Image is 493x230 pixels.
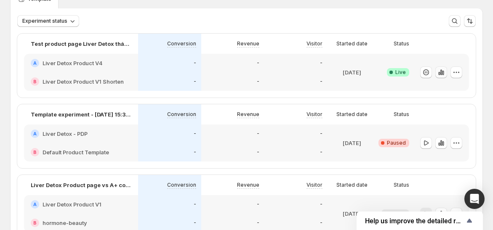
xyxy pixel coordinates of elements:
span: Paused [387,140,406,146]
p: - [257,219,259,226]
button: Experiment status [17,15,79,27]
h2: B [33,220,37,225]
p: - [257,149,259,156]
p: Liver Detox Product page vs A+ content [31,181,131,189]
p: - [257,60,259,66]
p: Conversion [167,111,196,118]
h2: Liver Detox Product V1 [43,200,101,209]
p: Revenue [237,182,259,188]
p: - [320,60,322,66]
div: Open Intercom Messenger [464,189,485,209]
p: - [320,78,322,85]
p: Status [394,111,409,118]
h2: A [33,61,37,66]
h2: Liver Detox Product V1 Shorten [43,77,124,86]
button: Show survey - Help us improve the detailed report for A/B campaigns [365,216,474,226]
p: Conversion [167,40,196,47]
span: Experiment status [22,18,67,24]
p: [DATE] [343,139,361,147]
p: - [320,130,322,137]
h2: Liver Detox - PDP [43,130,88,138]
p: Visitor [306,182,322,188]
p: Visitor [306,40,322,47]
span: Ended [390,210,406,217]
h2: hormone-beauty [43,219,87,227]
h2: Liver Detox Product V4 [43,59,102,67]
h2: A [33,131,37,136]
span: Help us improve the detailed report for A/B campaigns [365,217,464,225]
p: Revenue [237,111,259,118]
p: - [194,219,196,226]
p: - [194,78,196,85]
p: Template experiment - [DATE] 15:36:04 [31,110,131,119]
p: Started date [336,111,368,118]
p: - [320,149,322,156]
p: Status [394,40,409,47]
button: Sort the results [464,15,476,27]
p: Visitor [306,111,322,118]
p: - [257,201,259,208]
p: - [257,78,259,85]
p: Status [394,182,409,188]
p: - [194,201,196,208]
p: - [194,149,196,156]
p: [DATE] [343,68,361,77]
p: Started date [336,182,368,188]
h2: Default Product Template [43,148,109,156]
p: Conversion [167,182,196,188]
p: - [194,60,196,66]
h2: B [33,150,37,155]
p: Revenue [237,40,259,47]
h2: B [33,79,37,84]
p: - [320,219,322,226]
p: [DATE] [343,209,361,218]
p: Started date [336,40,368,47]
p: - [194,130,196,137]
span: Live [395,69,406,76]
p: - [320,201,322,208]
p: Test product page Liver Detox tháng 9 [31,40,131,48]
h2: A [33,202,37,207]
p: - [257,130,259,137]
